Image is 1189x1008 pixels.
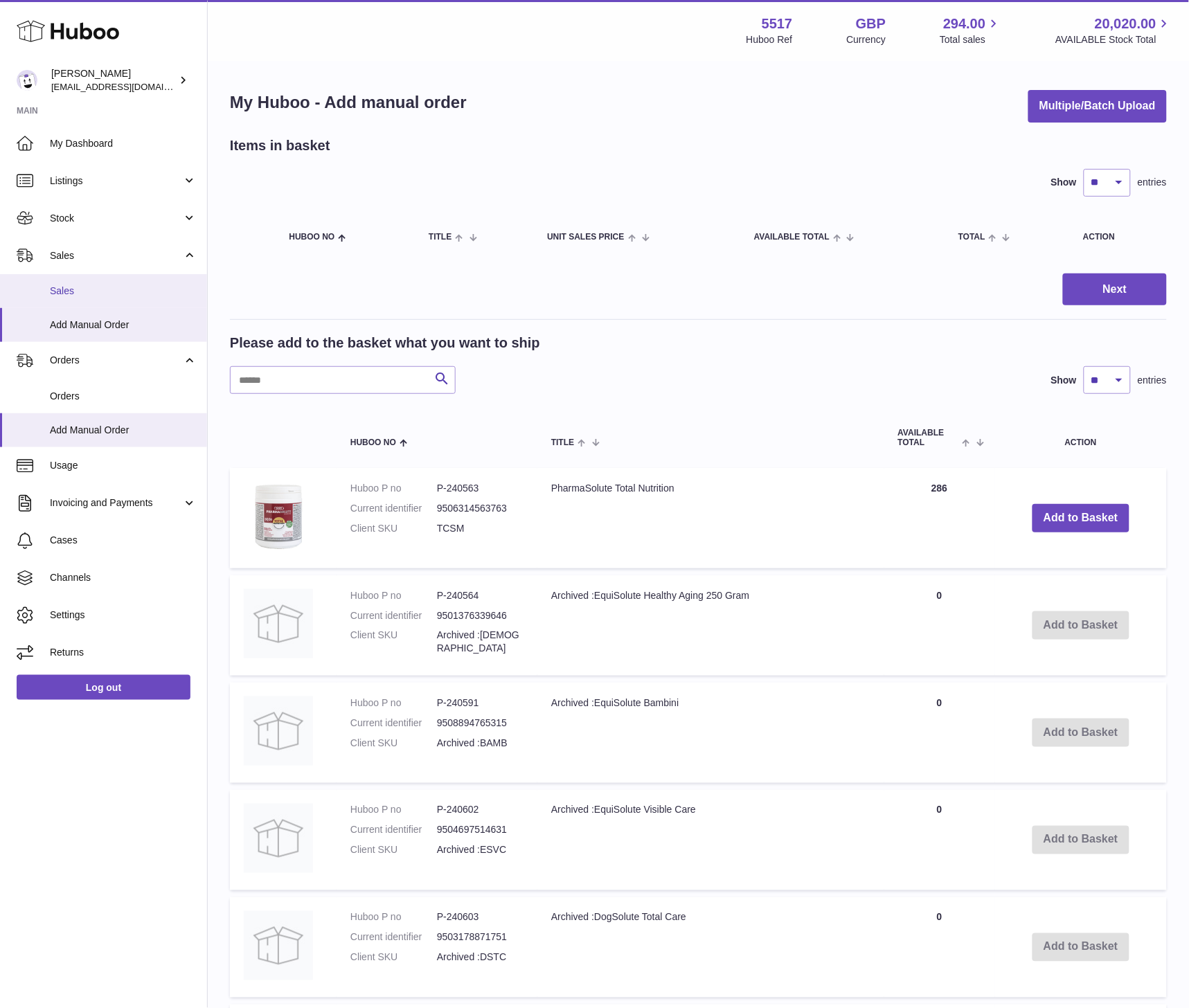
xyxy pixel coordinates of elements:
[17,675,190,700] a: Log out
[50,174,182,188] span: Listings
[884,790,995,890] td: 0
[940,33,1001,46] span: Total sales
[437,911,524,924] dd: P-240603
[230,136,330,155] h2: Items in basket
[350,844,437,857] dt: Client SKU
[244,804,313,873] img: Archived :EquiSolute Visible Care
[551,438,574,447] span: Title
[437,482,524,495] dd: P-240563
[437,502,524,515] dd: 9506314563763
[244,696,313,766] img: Archived :EquiSolute Bambini
[350,696,437,710] dt: Huboo P no
[1055,15,1172,46] a: 20,020.00 AVAILABLE Stock Total
[958,233,985,242] span: Total
[50,212,182,225] span: Stock
[437,804,524,817] dd: P-240602
[437,717,524,730] dd: 9508894765315
[50,496,182,510] span: Invoicing and Payments
[50,354,182,367] span: Orders
[856,15,886,33] strong: GBP
[537,468,884,568] td: PharmaSolute Total Nutrition
[884,897,995,998] td: 0
[350,522,437,535] dt: Client SKU
[1051,176,1077,189] label: Show
[50,424,197,437] span: Add Manual Order
[350,911,437,924] dt: Huboo P no
[884,683,995,783] td: 0
[437,844,524,857] dd: Archived :ESVC
[1063,273,1167,306] button: Next
[547,233,624,242] span: Unit Sales Price
[847,33,886,46] div: Currency
[50,318,197,332] span: Add Manual Order
[1138,176,1167,189] span: entries
[244,482,313,551] img: PharmaSolute Total Nutrition
[943,15,985,33] span: 294.00
[230,334,540,352] h2: Please add to the basket what you want to ship
[1055,33,1172,46] span: AVAILABLE Stock Total
[898,429,960,447] span: AVAILABLE Total
[884,575,995,676] td: 0
[350,717,437,730] dt: Current identifier
[50,609,197,622] span: Settings
[350,482,437,495] dt: Huboo P no
[230,91,467,114] h1: My Huboo - Add manual order
[762,15,793,33] strong: 5517
[350,589,437,602] dt: Huboo P no
[437,931,524,944] dd: 9503178871751
[884,468,995,568] td: 286
[437,737,524,750] dd: Archived :BAMB
[50,390,197,403] span: Orders
[537,897,884,998] td: Archived :DogSolute Total Care
[995,415,1167,460] th: Action
[350,951,437,964] dt: Client SKU
[940,15,1001,46] a: 294.00 Total sales
[537,790,884,890] td: Archived :EquiSolute Visible Care
[437,589,524,602] dd: P-240564
[51,81,204,92] span: [EMAIL_ADDRESS][DOMAIN_NAME]
[1138,374,1167,387] span: entries
[50,646,197,659] span: Returns
[50,534,197,547] span: Cases
[50,285,197,298] span: Sales
[244,589,313,658] img: Archived :EquiSolute Healthy Aging 250 Gram
[244,911,313,980] img: Archived :DogSolute Total Care
[350,931,437,944] dt: Current identifier
[51,67,176,93] div: [PERSON_NAME]
[50,249,182,262] span: Sales
[537,575,884,676] td: Archived :EquiSolute Healthy Aging 250 Gram
[1083,233,1153,242] div: Action
[1095,15,1156,33] span: 20,020.00
[1028,90,1167,123] button: Multiple/Batch Upload
[50,571,197,584] span: Channels
[350,629,437,655] dt: Client SKU
[429,233,452,242] span: Title
[437,522,524,535] dd: TCSM
[1032,504,1129,532] button: Add to Basket
[437,951,524,964] dd: Archived :DSTC
[437,696,524,710] dd: P-240591
[437,629,524,655] dd: Archived :[DEMOGRAPHIC_DATA]
[1051,374,1077,387] label: Show
[17,70,37,91] img: alessiavanzwolle@hotmail.com
[350,737,437,750] dt: Client SKU
[350,804,437,817] dt: Huboo P no
[350,502,437,515] dt: Current identifier
[437,609,524,622] dd: 9501376339646
[50,137,197,150] span: My Dashboard
[437,824,524,837] dd: 9504697514631
[350,824,437,837] dt: Current identifier
[350,438,396,447] span: Huboo no
[537,683,884,783] td: Archived :EquiSolute Bambini
[747,33,793,46] div: Huboo Ref
[50,459,197,472] span: Usage
[754,233,830,242] span: AVAILABLE Total
[350,609,437,622] dt: Current identifier
[289,233,334,242] span: Huboo no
